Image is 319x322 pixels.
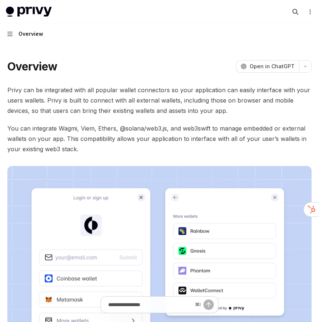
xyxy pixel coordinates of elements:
input: Ask a question... [108,297,192,313]
span: Privy can be integrated with all popular wallet connectors so your application can easily interfa... [7,85,312,116]
span: Open in ChatGPT [250,63,295,70]
h1: Overview [7,60,57,73]
div: Overview [18,30,43,38]
img: light logo [6,7,52,17]
span: You can integrate Wagmi, Viem, Ethers, @solana/web3.js, and web3swift to manage embedded or exter... [7,123,312,154]
button: Open search [289,6,301,18]
button: Open in ChatGPT [236,60,299,73]
button: More actions [306,7,313,17]
button: Send message [203,300,214,310]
